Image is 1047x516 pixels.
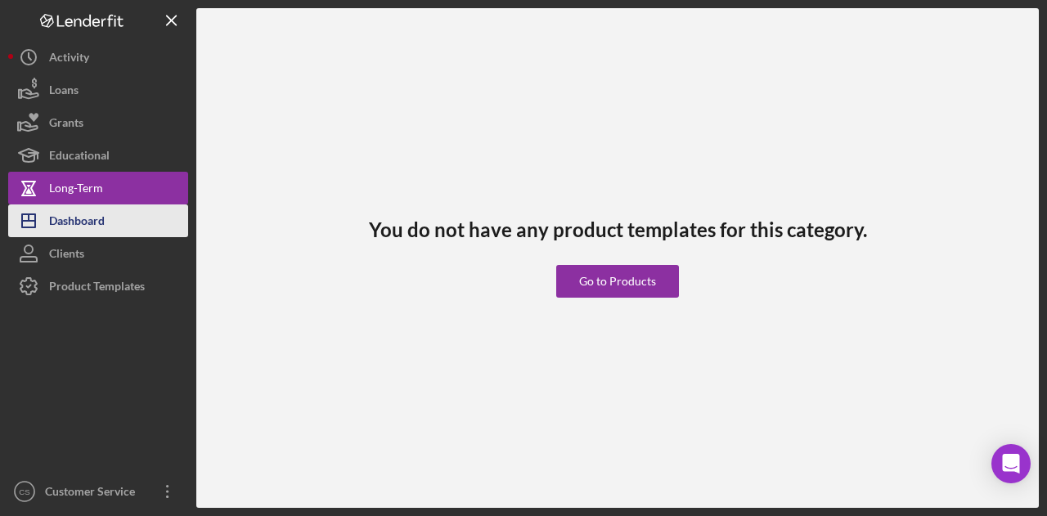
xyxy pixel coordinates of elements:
button: Long-Term [8,172,188,204]
button: Grants [8,106,188,139]
button: Activity [8,41,188,74]
a: Go to Products [556,240,679,298]
div: Loans [49,74,79,110]
div: Clients [49,237,84,274]
button: Clients [8,237,188,270]
div: Dashboard [49,204,105,241]
button: Product Templates [8,270,188,303]
div: Activity [49,41,89,78]
div: Open Intercom Messenger [991,444,1031,483]
button: Educational [8,139,188,172]
button: Loans [8,74,188,106]
div: Go to Products [579,265,656,298]
button: Dashboard [8,204,188,237]
div: Product Templates [49,270,145,307]
div: Long-Term [49,172,103,209]
h3: You do not have any product templates for this category. [369,218,867,241]
div: Educational [49,139,110,176]
button: CSCustomer Service [8,475,188,508]
button: Go to Products [556,265,679,298]
div: Customer Service [41,475,147,512]
text: CS [19,487,29,496]
div: Grants [49,106,83,143]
